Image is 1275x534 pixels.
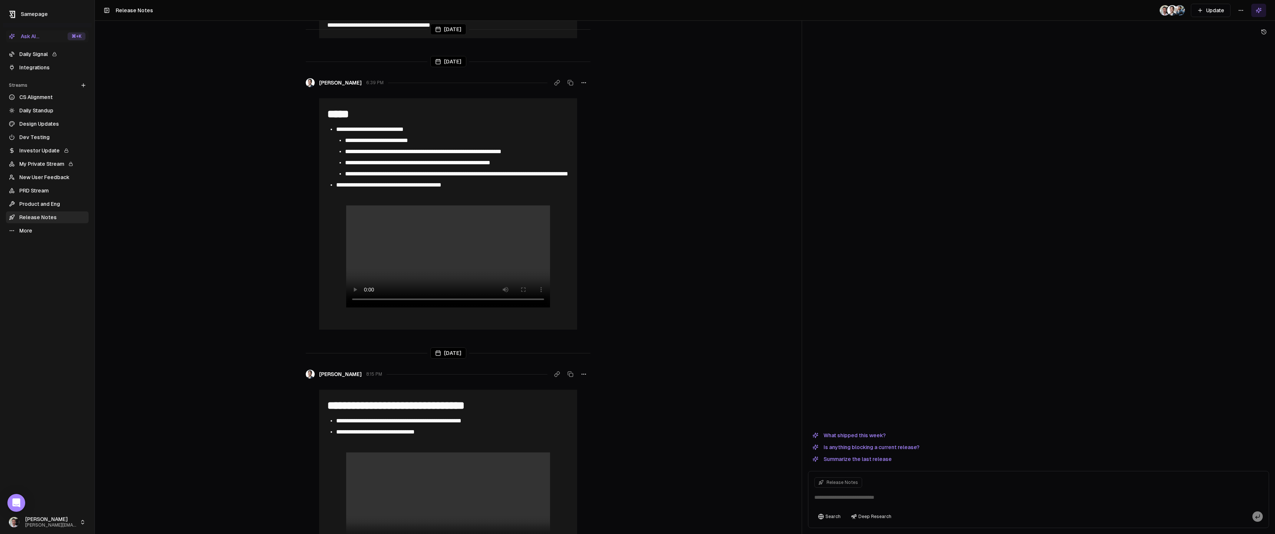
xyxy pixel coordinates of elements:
[25,523,77,528] span: [PERSON_NAME][EMAIL_ADDRESS]
[9,33,39,40] div: Ask AI...
[319,370,362,378] span: [PERSON_NAME]
[6,118,89,130] a: Design Updates
[306,370,315,379] img: _image
[814,511,844,522] button: Search
[1175,5,1185,16] img: 1695405595226.jpeg
[6,105,89,116] a: Daily Standup
[319,79,362,86] span: [PERSON_NAME]
[6,62,89,73] a: Integrations
[6,211,89,223] a: Release Notes
[847,511,895,522] button: Deep Research
[6,131,89,143] a: Dev Testing
[6,225,89,237] a: More
[808,443,924,452] button: Is anything blocking a current release?
[6,185,89,197] a: PRD Stream
[1191,4,1231,17] button: Update
[366,80,384,86] span: 6:39 PM
[808,431,890,440] button: What shipped this week?
[6,91,89,103] a: CS Alignment
[6,198,89,210] a: Product and Eng
[21,11,48,17] span: Samepage
[1167,5,1178,16] img: _image
[116,7,153,13] span: Release Notes
[430,24,466,35] div: [DATE]
[9,517,19,527] img: _image
[6,48,89,60] a: Daily Signal
[430,347,466,359] div: [DATE]
[6,145,89,156] a: Investor Update
[366,371,382,377] span: 8:15 PM
[67,32,86,40] div: ⌘ +K
[25,516,77,523] span: [PERSON_NAME]
[6,79,89,91] div: Streams
[430,56,466,67] div: [DATE]
[6,171,89,183] a: New User Feedback
[6,30,89,42] button: Ask AI...⌘+K
[827,479,858,485] span: Release Notes
[7,494,25,512] div: Open Intercom Messenger
[306,78,315,87] img: _image
[808,455,896,464] button: Summarize the last release
[6,158,89,170] a: My Private Stream
[1160,5,1170,16] img: _image
[6,513,89,531] button: [PERSON_NAME][PERSON_NAME][EMAIL_ADDRESS]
